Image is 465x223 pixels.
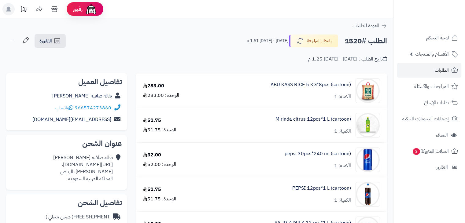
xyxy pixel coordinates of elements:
h2: الطلب #1520 [345,35,387,47]
a: الفاتورة [35,34,66,48]
span: السلات المتروكة [412,147,449,155]
div: بقاله صافيه [PERSON_NAME] [URL][DOMAIN_NAME]، [PERSON_NAME]، الرياض المملكة العربية السعودية [53,154,113,182]
a: السلات المتروكة3 [397,144,461,159]
a: العملاء [397,128,461,142]
img: 1747594532-18409223-8150-4f06-d44a-9c8685d0-90x90.jpg [356,182,380,207]
span: العملاء [436,131,448,139]
div: الوحدة: 283.00 [143,92,179,99]
div: الكمية: 1 [334,93,351,100]
img: ai-face.png [85,3,97,15]
a: واتساب [55,104,73,112]
div: FREE SHIPMENT [46,214,110,221]
a: تحديثات المنصة [16,3,31,17]
h2: تفاصيل الشحن [11,199,122,207]
a: المراجعات والأسئلة [397,79,461,94]
a: بقاله صافيه [PERSON_NAME] [52,92,112,100]
a: التقارير [397,160,461,175]
div: الوحدة: 51.75 [143,126,176,133]
a: الطلبات [397,63,461,78]
div: الوحدة: 51.75 [143,196,176,203]
small: [DATE] - [DATE] 1:51 م [247,38,288,44]
div: الوحدة: 52.00 [143,161,176,168]
span: التقارير [436,163,448,172]
a: 966574273860 [75,104,111,112]
a: pepsi 30pcs*240 ml (cartoon) [285,150,351,157]
div: الكمية: 1 [334,162,351,169]
a: ABU KASS RICE 5 KG*8pcs (cartoon) [271,81,351,88]
div: تاريخ الطلب : [DATE] - [DATE] 1:25 م [308,56,387,63]
a: Mirinda citrus 12pcs*1 L (cartoon) [275,116,351,123]
img: 1747594376-51AM5ZU19WL._AC_SL1500-90x90.jpg [356,148,380,172]
a: PEPSI 12pcs*1 L (cartoon) [292,185,351,192]
span: ( شحن مجاني ) [46,213,73,221]
img: 1747566256-XP8G23evkchGmxKUr8YaGb2gsq2hZno4-90x90.jpg [356,113,380,137]
span: الأقسام والمنتجات [415,50,449,58]
button: بانتظار المراجعة [289,35,338,47]
a: لوحة التحكم [397,31,461,45]
span: لوحة التحكم [426,34,449,42]
div: الكمية: 1 [334,128,351,135]
h2: عنوان الشحن [11,140,122,147]
h2: تفاصيل العميل [11,78,122,86]
a: العودة للطلبات [352,22,387,29]
div: 51.75 [143,186,161,193]
img: 1747278592-pY401pvDpt1im0SzoiowhN6cXcPsCWtg-90x90.jpg [356,79,380,103]
span: إشعارات التحويلات البنكية [402,115,449,123]
div: 283.00 [143,82,164,90]
span: المراجعات والأسئلة [414,82,449,91]
span: الطلبات [435,66,449,75]
span: رفيق [73,5,83,13]
span: الفاتورة [39,37,52,45]
a: [EMAIL_ADDRESS][DOMAIN_NAME] [32,116,111,123]
span: 3 [413,148,420,155]
div: 51.75 [143,117,161,124]
a: إشعارات التحويلات البنكية [397,112,461,126]
img: logo-2.png [423,16,459,29]
div: 52.00 [143,152,161,159]
span: طلبات الإرجاع [424,98,449,107]
a: طلبات الإرجاع [397,95,461,110]
div: الكمية: 1 [334,197,351,204]
span: العودة للطلبات [352,22,379,29]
